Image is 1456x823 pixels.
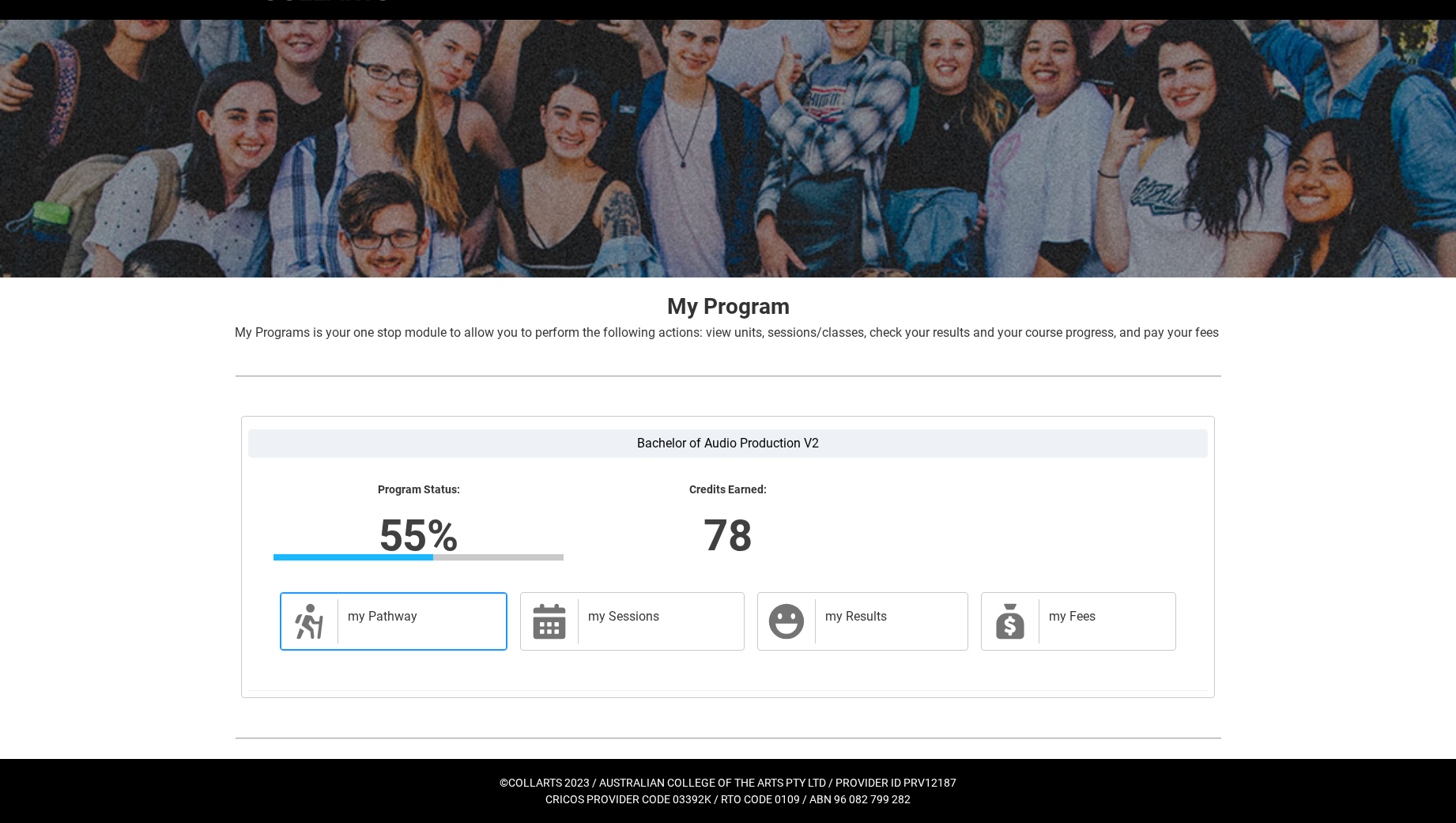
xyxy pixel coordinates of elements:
h2: my Sessions [588,609,728,625]
h2: my Fees [1049,609,1160,625]
a: my Pathway [280,592,507,651]
strong: My Program [667,293,790,319]
a: my Results [757,592,968,651]
lightning-formatted-text: Credits Earned: [583,483,873,497]
h2: my Pathway [348,609,491,625]
span: My Programs is your one stop module to allow you to perform the following actions: view units, se... [235,325,1219,340]
img: REDU_GREY_LINE [235,730,1221,746]
span: My Payments [991,602,1029,640]
div: Progress Bar [273,554,564,561]
a: my Fees [981,592,1176,651]
a: my Sessions [520,592,745,651]
img: REDU_GREY_LINE [235,368,1221,384]
lightning-formatted-number: 55% [172,503,665,568]
h2: my Results [825,609,952,625]
span: Description of icon when needed [290,602,328,640]
lightning-formatted-number: 78 [481,503,975,568]
lightning-formatted-text: Program Status: [273,483,564,497]
label: Bachelor of Audio Production V2 [248,429,1208,458]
